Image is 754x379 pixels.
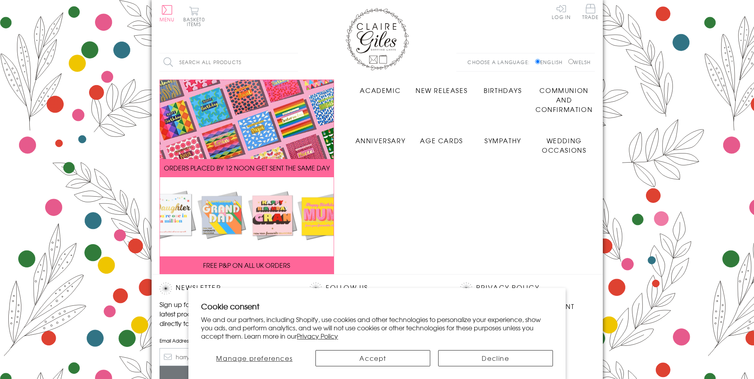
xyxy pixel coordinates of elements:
[472,80,534,95] a: Birthdays
[484,136,521,145] span: Sympathy
[160,337,294,344] label: Email Address
[187,16,205,28] span: 0 items
[315,350,430,366] button: Accept
[535,59,566,66] label: English
[160,5,175,22] button: Menu
[160,53,298,71] input: Search all products
[160,16,175,23] span: Menu
[290,53,298,71] input: Search
[484,85,522,95] span: Birthdays
[160,282,294,294] h2: Newsletter
[476,282,539,293] a: Privacy Policy
[216,353,292,363] span: Manage preferences
[183,6,205,27] button: Basket0 items
[350,130,411,145] a: Anniversary
[582,4,599,19] span: Trade
[310,282,444,294] h2: Follow Us
[438,350,553,366] button: Decline
[535,59,540,64] input: English
[164,163,330,172] span: ORDERS PLACED BY 12 NOON GET SENT THE SAME DAY
[411,130,472,145] a: Age Cards
[534,80,595,114] a: Communion and Confirmation
[420,136,463,145] span: Age Cards
[467,59,534,66] p: Choose a language:
[160,299,294,328] p: Sign up for our newsletter to receive the latest product launches, news and offers directly to yo...
[350,80,411,95] a: Academic
[160,348,294,366] input: harry@hogwarts.edu
[355,136,406,145] span: Anniversary
[203,260,290,270] span: FREE P&P ON ALL UK ORDERS
[416,85,467,95] span: New Releases
[360,85,401,95] span: Academic
[346,8,409,70] img: Claire Giles Greetings Cards
[534,130,595,155] a: Wedding Occasions
[568,59,574,64] input: Welsh
[552,4,571,19] a: Log In
[536,85,593,114] span: Communion and Confirmation
[542,136,586,155] span: Wedding Occasions
[297,331,338,341] a: Privacy Policy
[472,130,534,145] a: Sympathy
[582,4,599,21] a: Trade
[411,80,472,95] a: New Releases
[201,301,553,312] h2: Cookie consent
[568,59,591,66] label: Welsh
[201,350,308,366] button: Manage preferences
[201,315,553,340] p: We and our partners, including Shopify, use cookies and other technologies to personalize your ex...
